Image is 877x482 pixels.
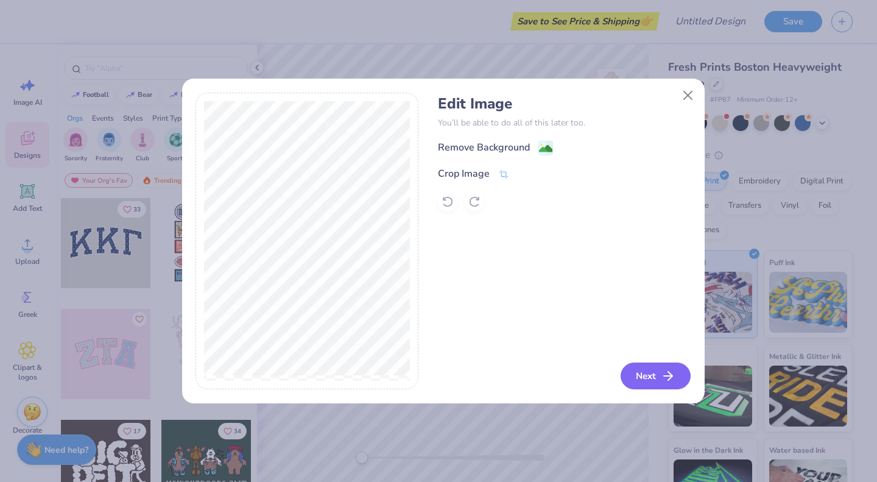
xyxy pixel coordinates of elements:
button: Next [621,363,691,389]
p: You’ll be able to do all of this later too. [438,116,691,129]
div: Crop Image [438,166,490,181]
button: Close [676,84,699,107]
h4: Edit Image [438,95,691,113]
div: Remove Background [438,140,530,155]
